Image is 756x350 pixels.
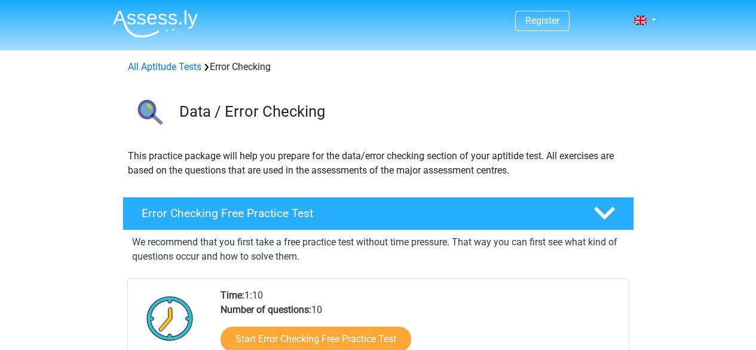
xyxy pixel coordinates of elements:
[113,10,198,38] img: Assessly
[221,304,311,315] b: Number of questions:
[525,15,559,26] a: Register
[123,89,174,139] img: error checking
[179,102,625,121] h3: Data / Error Checking
[118,197,639,230] a: Error Checking Free Practice Test
[221,290,244,301] b: Time:
[128,149,629,178] p: This practice package will help you prepare for the data/error checking section of your aptitide ...
[140,288,200,348] img: Clock
[132,235,625,264] p: We recommend that you first take a free practice test without time pressure. That way you can fir...
[142,206,574,220] h4: Error Checking Free Practice Test
[123,60,633,74] div: Error Checking
[128,61,201,72] a: All Aptitude Tests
